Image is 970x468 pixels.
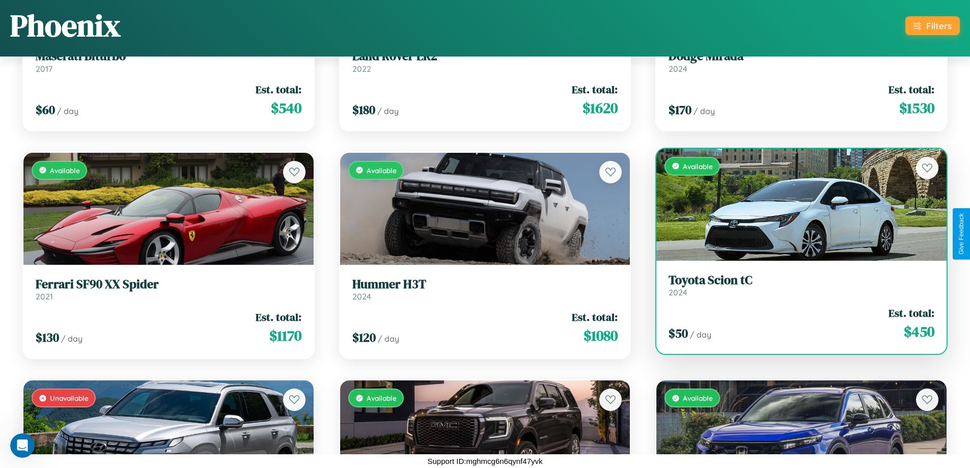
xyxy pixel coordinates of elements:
span: Available [50,166,80,175]
span: / day [57,106,78,116]
span: 2022 [352,64,371,74]
span: Available [367,394,397,402]
span: $ 1170 [269,325,301,346]
div: Give Feedback [958,213,965,255]
span: Available [367,166,397,175]
span: $ 540 [271,98,301,118]
p: Support ID: mghmcg6n6qynf47yvk [428,454,543,468]
span: / day [61,334,82,344]
span: 2024 [352,291,371,301]
span: 2024 [669,287,687,297]
a: Maserati Biturbo2017 [36,49,301,74]
span: $ 450 [904,321,934,342]
span: Est. total: [889,82,934,97]
h3: Hummer H3T [352,277,618,292]
span: $ 1530 [899,98,934,118]
h1: Phoenix [10,5,121,46]
span: $ 1080 [584,325,618,346]
span: $ 130 [36,329,59,346]
span: $ 60 [36,101,55,118]
span: $ 50 [669,325,688,342]
span: Available [683,394,713,402]
h3: Ferrari SF90 XX Spider [36,277,301,292]
a: Toyota Scion tC2024 [669,273,934,298]
span: Est. total: [256,82,301,97]
h3: Toyota Scion tC [669,273,934,288]
span: 2024 [669,64,687,74]
span: / day [690,329,711,340]
div: Filters [926,20,952,31]
button: Filters [905,16,960,35]
h3: Dodge Mirada [669,49,934,64]
h3: Maserati Biturbo [36,49,301,64]
span: Available [683,162,713,171]
span: / day [694,106,715,116]
span: 2021 [36,291,53,301]
span: 2017 [36,64,52,74]
span: $ 170 [669,101,691,118]
a: Dodge Mirada2024 [669,49,934,74]
span: Unavailable [50,394,89,402]
a: Ferrari SF90 XX Spider2021 [36,277,301,302]
span: Est. total: [256,310,301,324]
span: / day [377,106,399,116]
span: Est. total: [572,310,618,324]
span: / day [378,334,399,344]
span: Est. total: [572,82,618,97]
iframe: Intercom live chat [10,433,35,458]
span: $ 120 [352,329,376,346]
a: Land Rover LR22022 [352,49,618,74]
h3: Land Rover LR2 [352,49,618,64]
span: $ 1620 [583,98,618,118]
span: $ 180 [352,101,375,118]
a: Hummer H3T2024 [352,277,618,302]
span: Est. total: [889,306,934,320]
